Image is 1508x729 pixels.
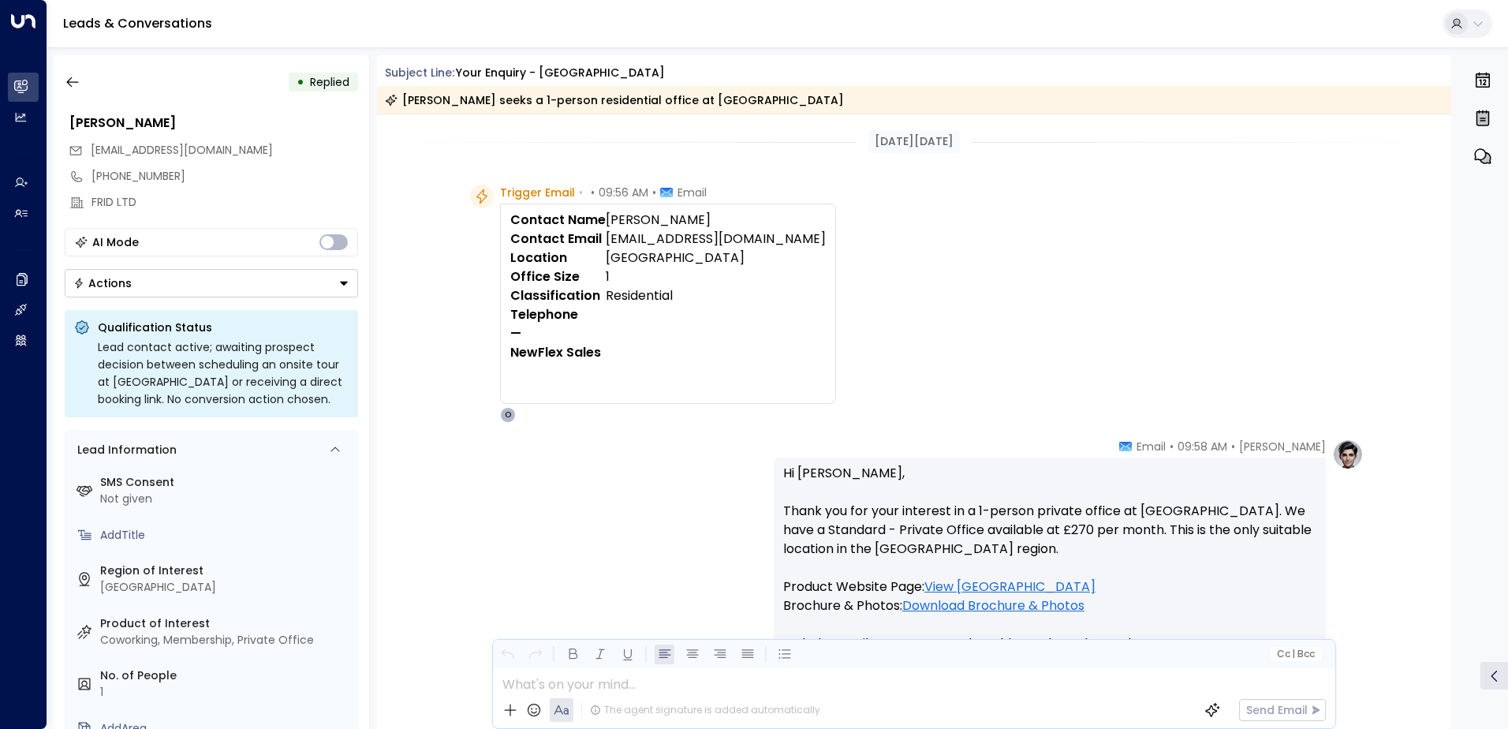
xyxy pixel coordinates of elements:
[510,324,521,342] strong: —
[65,269,358,297] button: Actions
[677,185,707,200] span: Email
[98,320,349,335] p: Qualification Status
[652,185,656,200] span: •
[100,563,352,579] label: Region of Interest
[297,68,304,96] div: •
[498,645,517,664] button: Undo
[1292,649,1295,660] span: |
[91,194,358,211] div: FRID LTD
[599,185,648,200] span: 09:56 AM
[525,645,545,664] button: Redo
[606,230,826,249] td: [EMAIL_ADDRESS][DOMAIN_NAME]
[310,74,349,90] span: Replied
[1170,439,1174,454] span: •
[510,267,580,286] strong: Office Size
[73,276,132,290] div: Actions
[579,185,583,200] span: •
[510,305,578,323] strong: Telephone
[91,142,273,159] span: firidovsabuhi@gmail.com
[100,615,352,632] label: Product of Interest
[100,684,352,701] div: 1
[510,230,602,248] strong: Contact Email
[385,92,844,108] div: [PERSON_NAME] seeks a 1-person residential office at [GEOGRAPHIC_DATA]
[606,286,826,305] td: Residential
[72,442,177,458] div: Lead Information
[591,185,595,200] span: •
[510,249,567,267] strong: Location
[510,343,601,361] strong: NewFlex Sales
[1231,439,1235,454] span: •
[590,703,820,717] div: The agent signature is added automatically
[69,114,358,133] div: [PERSON_NAME]
[100,667,352,684] label: No. of People
[1276,649,1314,660] span: Cc Bcc
[91,142,273,158] span: [EMAIL_ADDRESS][DOMAIN_NAME]
[65,269,358,297] div: Button group with a nested menu
[500,407,516,423] div: O
[500,185,575,200] span: Trigger Email
[100,491,352,507] div: Not given
[1178,439,1227,454] span: 09:58 AM
[902,596,1084,615] a: Download Brochure & Photos
[510,286,600,305] strong: Classification
[924,578,1096,596] a: View [GEOGRAPHIC_DATA]
[98,338,349,408] div: Lead contact active; awaiting prospect decision between scheduling an onsite tour at [GEOGRAPHIC_...
[1270,647,1320,662] button: Cc|Bcc
[1332,439,1364,470] img: profile-logo.png
[1137,439,1166,454] span: Email
[100,632,352,649] div: Coworking, Membership, Private Office
[100,579,352,596] div: [GEOGRAPHIC_DATA]
[92,234,139,250] div: AI Mode
[385,65,454,80] span: Subject Line:
[606,249,826,267] td: [GEOGRAPHIC_DATA]
[456,65,665,81] div: Your enquiry - [GEOGRAPHIC_DATA]
[510,211,606,229] strong: Contact Name
[63,14,212,32] a: Leads & Conversations
[606,211,826,230] td: [PERSON_NAME]
[91,168,358,185] div: [PHONE_NUMBER]
[100,474,352,491] label: SMS Consent
[606,267,826,286] td: 1
[868,130,960,153] div: [DATE][DATE]
[100,527,352,544] div: AddTitle
[1239,439,1326,454] span: [PERSON_NAME]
